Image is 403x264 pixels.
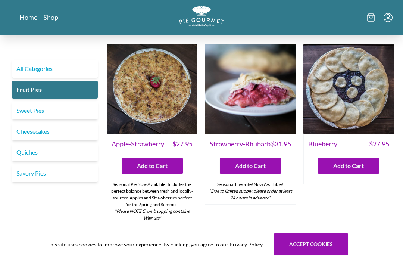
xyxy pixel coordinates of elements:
[274,233,348,255] button: Accept cookies
[137,161,168,170] span: Add to Cart
[12,122,98,140] a: Cheesecakes
[47,240,263,248] span: This site uses cookies to improve your experience. By clicking, you agree to our Privacy Policy.
[179,6,224,29] a: Logo
[112,139,164,149] span: Apple-Strawberry
[220,158,281,174] button: Add to Cart
[205,44,296,134] img: Strawberry-Rhubarb
[12,164,98,182] a: Savory Pies
[19,13,37,22] a: Home
[12,60,98,78] a: All Categories
[333,161,364,170] span: Add to Cart
[205,178,295,204] div: Seasonal Favorite! Now Available!
[107,178,197,224] div: Seasonal Pie Now Available! Includes the perfect balance between fresh and locally-sourced Apples...
[115,208,190,221] em: *Please NOTE Crumb topping contains Walnuts*
[12,81,98,99] a: Fruit Pies
[107,44,197,134] img: Apple-Strawberry
[122,158,183,174] button: Add to Cart
[235,161,266,170] span: Add to Cart
[172,139,193,149] span: $ 27.95
[43,13,58,22] a: Shop
[369,139,389,149] span: $ 27.95
[12,143,98,161] a: Quiches
[318,158,379,174] button: Add to Cart
[271,139,291,149] span: $ 31.95
[384,13,393,22] button: Menu
[209,188,292,201] em: *Due to limited supply, please order at least 24 hours in advance*
[308,139,337,149] span: Blueberry
[12,102,98,119] a: Sweet Pies
[210,139,271,149] span: Strawberry-Rhubarb
[303,44,394,134] img: Blueberry
[179,6,224,27] img: logo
